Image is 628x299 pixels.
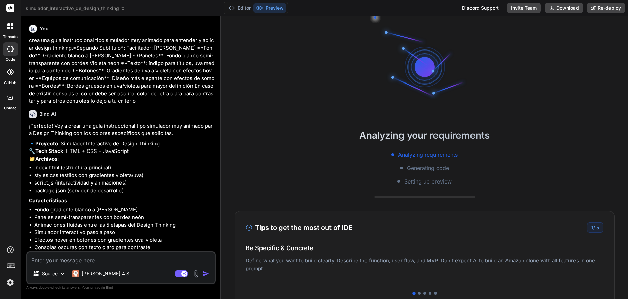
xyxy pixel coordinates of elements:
li: Fondo gradiente blanco a [PERSON_NAME] [34,206,214,214]
label: Upload [4,105,17,111]
span: 1 [591,225,593,230]
p: crea una guia instruccional tipo simulador muy animado para entender y aplicar design thinking.*S... [29,37,214,105]
li: package.json (servidor de desarrollo) [34,187,214,195]
h6: You [40,25,49,32]
li: Animaciones fluidas entre las 5 etapas del Design Thinking [34,221,214,229]
label: code [6,57,15,62]
strong: Archivos [35,156,57,162]
p: Source [42,270,58,277]
strong: Características [29,197,67,204]
span: privacy [90,285,102,289]
button: Invite Team [507,3,541,13]
span: 5 [596,225,599,230]
img: Pick Models [60,271,65,277]
p: [PERSON_NAME] 4 S.. [82,270,132,277]
div: Discord Support [458,3,503,13]
h6: Bind AI [39,111,56,118]
div: / [587,222,603,233]
p: : [29,197,214,205]
p: 🔹 : Simulador Interactivo de Design Thinking 🔧 : HTML + CSS + JavaScript 📁 : [29,140,214,163]
button: Editor [225,3,253,13]
button: Re-deploy [587,3,625,13]
button: Download [545,3,583,13]
li: Consolas oscuras con texto claro para contraste [34,244,214,252]
p: Always double-check its answers. Your in Bind [26,284,216,291]
h3: Tips to get the most out of IDE [246,223,352,233]
h4: Be Specific & Concrete [246,243,603,253]
span: Setting up preview [404,177,452,186]
strong: Proyecto [35,140,58,147]
h2: Analyzing your requirements [221,128,628,142]
button: Preview [253,3,286,13]
label: GitHub [4,80,16,86]
img: attachment [192,270,200,278]
li: index.html (estructura principal) [34,164,214,172]
span: Generating code [407,164,449,172]
span: Analyzing requirements [398,151,458,159]
p: ¡Perfecto! Voy a crear una guía instruccional tipo simulador muy animado para Design Thinking con... [29,122,214,137]
img: settings [5,277,16,288]
label: threads [3,34,18,40]
li: styles.css (estilos con gradientes violeta/uva) [34,172,214,179]
img: icon [203,270,209,277]
img: Claude 4 Sonnet [72,270,79,277]
li: Efectos hover en botones con gradientes uva-violeta [34,236,214,244]
li: Simulador interactivo paso a paso [34,229,214,236]
li: script.js (interactividad y animaciones) [34,179,214,187]
li: Paneles semi-transparentes con bordes neón [34,213,214,221]
span: simulador_interactivo_de_design_thinking [26,5,125,12]
strong: Tech Stack [35,148,63,154]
